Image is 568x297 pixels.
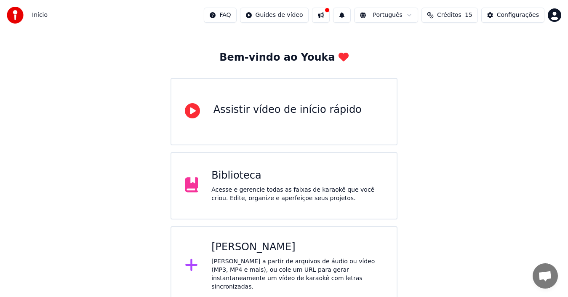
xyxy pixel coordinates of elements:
div: Configurações [497,11,539,19]
button: Configurações [481,8,544,23]
button: Créditos15 [421,8,478,23]
span: Início [32,11,48,19]
div: [PERSON_NAME] [211,241,383,254]
div: Biblioteca [211,169,383,182]
div: [PERSON_NAME] a partir de arquivos de áudio ou vídeo (MP3, MP4 e mais), ou cole um URL para gerar... [211,257,383,291]
div: Bem-vindo ao Youka [219,51,348,64]
span: 15 [465,11,472,19]
button: FAQ [204,8,236,23]
nav: breadcrumb [32,11,48,19]
div: Assistir vídeo de início rápido [213,103,362,117]
button: Guides de vídeo [240,8,309,23]
div: Bate-papo aberto [533,263,558,289]
span: Créditos [437,11,461,19]
img: youka [7,7,24,24]
div: Acesse e gerencie todas as faixas de karaokê que você criou. Edite, organize e aperfeiçoe seus pr... [211,186,383,203]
